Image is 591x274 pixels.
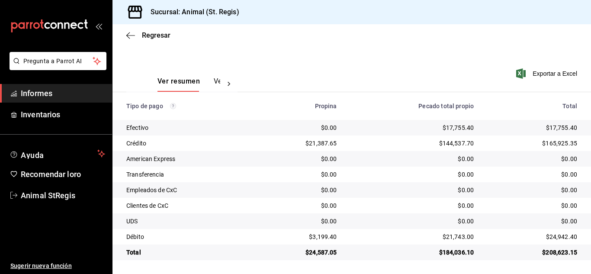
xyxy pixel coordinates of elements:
font: $0.00 [321,171,337,178]
font: $0.00 [561,155,577,162]
font: $165,925.35 [542,140,577,147]
font: Recomendar loro [21,170,81,179]
button: Regresar [126,31,170,39]
font: $21,743.00 [443,233,474,240]
font: $0.00 [321,155,337,162]
font: Sucursal: Animal (St. Regis) [151,8,239,16]
font: American Express [126,155,175,162]
button: Pregunta a Parrot AI [10,52,106,70]
font: Empleados de CxC [126,187,177,193]
font: $0.00 [458,218,474,225]
font: Transferencia [126,171,164,178]
font: $0.00 [458,202,474,209]
a: Pregunta a Parrot AI [6,63,106,72]
font: Exportar a Excel [533,70,577,77]
font: $0.00 [458,171,474,178]
font: $24,587.05 [305,249,337,256]
font: Informes [21,89,52,98]
button: abrir_cajón_menú [95,23,102,29]
font: $17,755.40 [443,124,474,131]
font: UDS [126,218,138,225]
font: $0.00 [458,187,474,193]
font: $0.00 [321,187,337,193]
font: $3,199.40 [309,233,337,240]
font: $208,623.15 [542,249,577,256]
svg: Los pagos realizados con Pay y otras terminales son montos brutos. [170,103,176,109]
font: $184,036.10 [439,249,474,256]
font: $0.00 [321,202,337,209]
font: $21,387.65 [305,140,337,147]
font: Total [562,103,577,110]
font: $144,537.70 [439,140,474,147]
font: Propina [315,103,337,110]
font: Animal StRegis [21,191,75,200]
font: Total [126,249,141,256]
div: pestañas de navegación [157,77,220,92]
font: $0.00 [458,155,474,162]
font: Sugerir nueva función [10,262,72,269]
font: Ver pagos [214,77,246,85]
font: Ayuda [21,151,44,160]
font: Débito [126,233,144,240]
font: $17,755.40 [546,124,578,131]
font: Pregunta a Parrot AI [23,58,82,64]
font: Clientes de CxC [126,202,168,209]
font: $0.00 [561,187,577,193]
font: Efectivo [126,124,148,131]
font: Regresar [142,31,170,39]
font: $0.00 [321,218,337,225]
button: Exportar a Excel [518,68,577,79]
font: Inventarios [21,110,60,119]
font: Crédito [126,140,146,147]
font: Pecado total propio [418,103,474,110]
font: $24,942.40 [546,233,578,240]
font: Ver resumen [157,77,200,85]
font: Tipo de pago [126,103,163,110]
font: $0.00 [321,124,337,131]
font: $0.00 [561,202,577,209]
font: $0.00 [561,171,577,178]
font: $0.00 [561,218,577,225]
